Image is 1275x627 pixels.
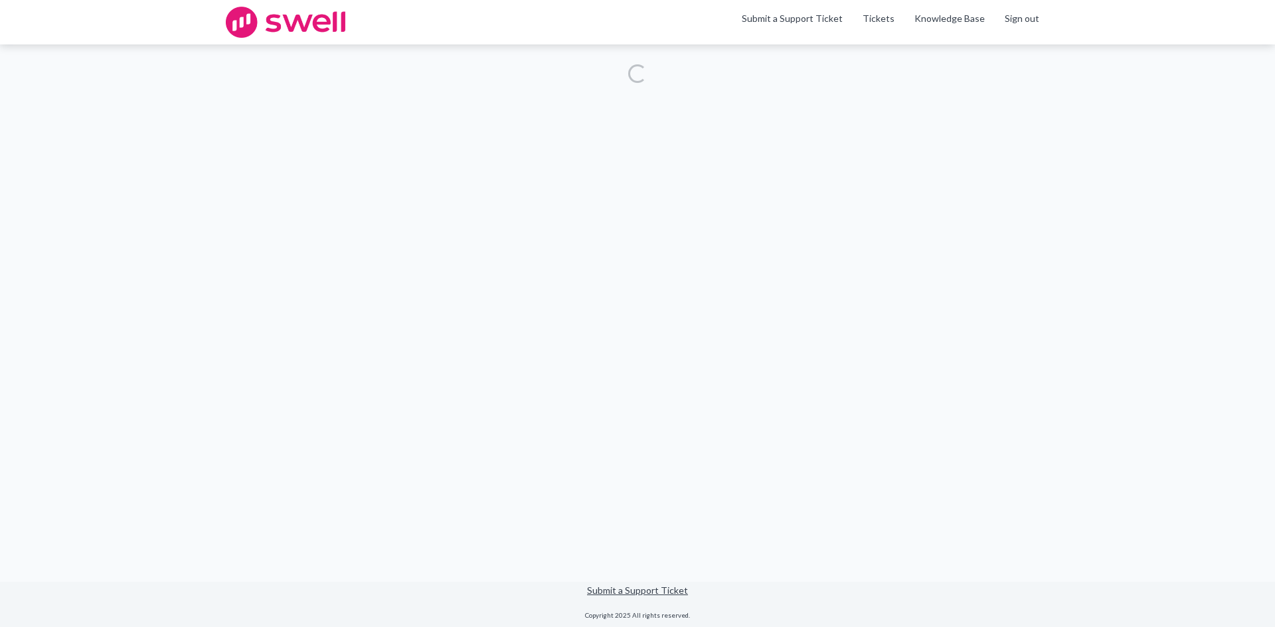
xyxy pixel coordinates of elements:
a: Sign out [1005,12,1039,25]
img: swell [226,7,345,38]
a: Submit a Support Ticket [587,585,688,596]
div: Loading... [628,64,647,83]
nav: Swell CX Support [732,12,1049,33]
a: Submit a Support Ticket [742,13,843,24]
ul: Main menu [732,12,1049,33]
a: Tickets [863,12,894,25]
div: Navigation Menu [853,12,1049,33]
a: Knowledge Base [914,12,985,25]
